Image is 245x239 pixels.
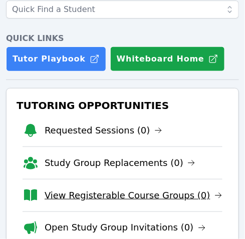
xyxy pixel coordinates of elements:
a: Requested Sessions (0) [45,123,162,137]
input: Quick Find a Student [6,0,239,18]
h3: Tutoring Opportunities [15,96,230,114]
a: Study Group Replacements (0) [45,156,195,170]
a: Open Study Group Invitations (0) [45,221,206,235]
button: Whiteboard Home [110,46,225,71]
a: Tutor Playbook [6,46,106,71]
a: View Registerable Course Groups (0) [45,188,222,202]
h4: Quick Links [6,32,239,44]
